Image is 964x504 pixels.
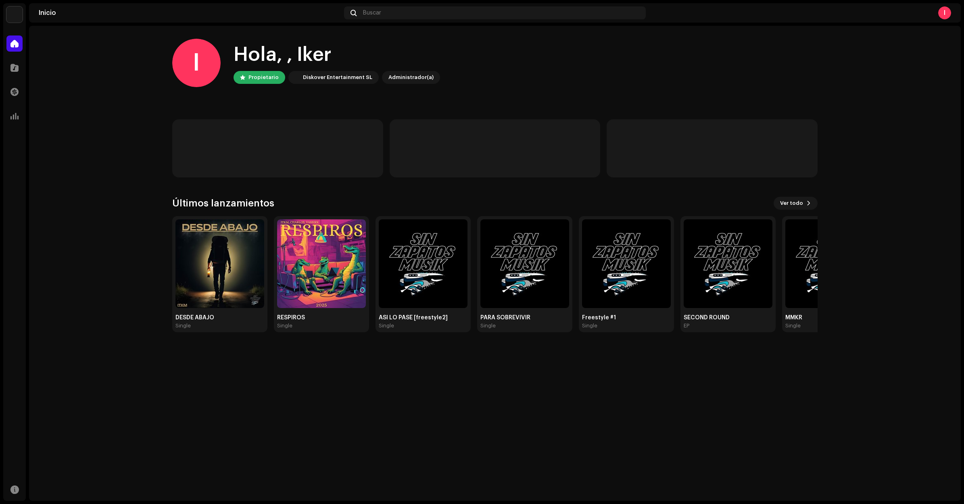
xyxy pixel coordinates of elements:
[480,314,569,321] div: PARA SOBREVIVIR
[290,73,300,82] img: 297a105e-aa6c-4183-9ff4-27133c00f2e2
[480,219,569,308] img: 24109a19-dc5d-40e4-af2d-7ccde4470b22
[172,39,221,87] div: I
[379,219,467,308] img: 1767541e-6820-4e34-be69-5da024632607
[175,314,264,321] div: DESDE ABAJO
[379,323,394,329] div: Single
[248,73,279,82] div: Propietario
[582,219,671,308] img: 06cb1a2d-d511-4d5a-8693-6449c037b7b1
[684,323,689,329] div: EP
[175,323,191,329] div: Single
[785,219,874,308] img: 43fa5646-8037-4aeb-9ecd-7761c89ff396
[363,10,381,16] span: Buscar
[938,6,951,19] div: I
[379,314,467,321] div: ASI LO PASE [freestyle2]
[277,219,366,308] img: aad4155a-f112-4e16-9cf0-1f83181c23d1
[582,323,597,329] div: Single
[480,323,496,329] div: Single
[684,219,772,308] img: fcefc4e2-497a-4824-8497-229c7636d21b
[172,197,274,210] h3: Últimos lanzamientos
[780,195,803,211] span: Ver todo
[234,42,440,68] div: Hola, , Iker
[774,197,818,210] button: Ver todo
[175,219,264,308] img: 4a57e58a-64ad-4660-aafe-31c32d061222
[277,314,366,321] div: RESPIROS
[39,10,341,16] div: Inicio
[277,323,292,329] div: Single
[785,323,801,329] div: Single
[785,314,874,321] div: MMKR
[6,6,23,23] img: 297a105e-aa6c-4183-9ff4-27133c00f2e2
[684,314,772,321] div: SECOND ROUND
[303,73,372,82] div: Diskover Entertainment SL
[388,73,434,82] div: Administrador(a)
[582,314,671,321] div: Freestyle #1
